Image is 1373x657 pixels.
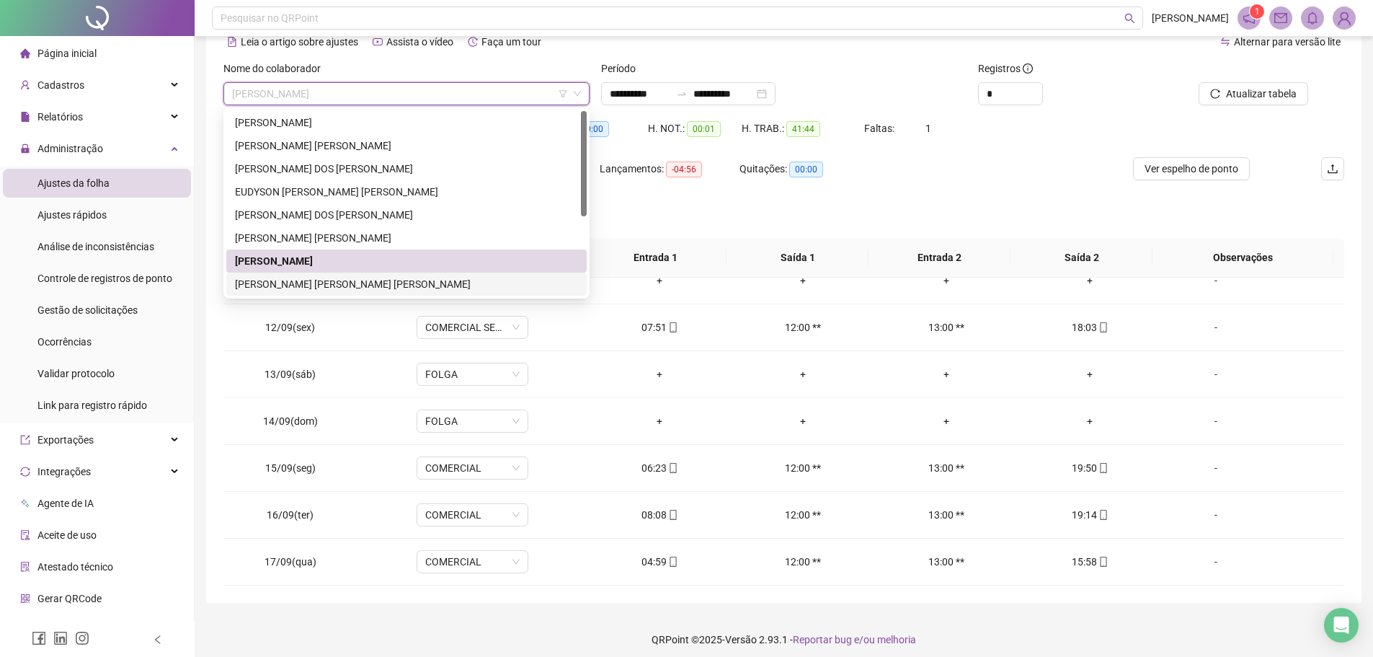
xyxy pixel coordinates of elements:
span: sync [20,467,30,477]
span: Assista o vídeo [386,36,453,48]
span: file-text [227,37,237,47]
span: Ocorrências [37,336,92,348]
div: 04:59 [600,554,720,570]
div: LUIZ DAVID DA SILVA SOUZA [226,273,587,296]
span: Controle de registros de ponto [37,273,172,284]
div: EDUARDO HENRIQUE DE FREITAS CORREA [226,134,587,157]
div: [PERSON_NAME] [PERSON_NAME] [235,138,578,154]
span: Validar protocolo [37,368,115,379]
div: [PERSON_NAME] [PERSON_NAME] [235,230,578,246]
div: + [600,413,720,429]
span: 1 [925,123,931,134]
span: COMERCIAL [425,457,520,479]
span: instagram [75,631,89,645]
span: to [676,88,688,100]
span: Atualizar tabela [1226,86,1297,102]
div: - [1173,366,1258,382]
span: filter [559,89,567,98]
div: 18:03 [1030,319,1150,335]
div: - [1173,554,1258,570]
span: Relatórios [37,111,83,123]
span: swap [1220,37,1230,47]
div: EUDYSON [PERSON_NAME] [PERSON_NAME] [235,184,578,200]
div: H. TRAB.: [742,120,864,137]
span: Link para registro rápido [37,400,147,411]
div: 07:51 [600,319,720,335]
div: + [887,413,1007,429]
span: Administração [37,143,103,154]
span: 13/09(sáb) [265,369,316,380]
div: - [1173,273,1258,288]
span: mobile [1097,557,1108,567]
th: Saída 2 [1010,238,1152,278]
span: Cadastros [37,79,84,91]
span: file [20,112,30,122]
div: - [1173,319,1258,335]
span: history [468,37,478,47]
div: - [1173,413,1258,429]
span: Alternar para versão lite [1234,36,1341,48]
span: info-circle [1023,63,1033,74]
span: mobile [1097,322,1108,332]
div: + [887,366,1007,382]
div: 19:14 [1030,507,1150,523]
span: 00:00 [789,162,823,177]
span: Aceite de uso [37,529,97,541]
span: lock [20,144,30,154]
div: + [1030,273,1150,288]
span: search [1124,13,1135,24]
div: [PERSON_NAME] [235,253,578,269]
span: 00:01 [687,121,721,137]
span: 00:00 [575,121,609,137]
span: Leia o artigo sobre ajustes [241,36,358,48]
span: COMERCIAL SEXTA FEIRA [425,317,520,338]
div: EUDYSON FELICIANO DA SILVA SANTOS [226,180,587,203]
label: Período [601,61,645,76]
div: [PERSON_NAME] DOS [PERSON_NAME] [235,207,578,223]
span: Ajustes da folha [37,177,110,189]
span: LUCAS AYRES DA SILVA [232,83,581,105]
span: audit [20,530,30,540]
span: 15/09(seg) [265,462,316,474]
div: 19:50 [1030,460,1150,476]
span: 17/09(qua) [265,556,316,568]
span: youtube [373,37,383,47]
div: [PERSON_NAME] [PERSON_NAME] [PERSON_NAME] [235,276,578,292]
div: 08:08 [600,507,720,523]
div: + [743,273,863,288]
span: qrcode [20,594,30,604]
div: + [1030,366,1150,382]
span: COMERCIAL [425,551,520,573]
span: FOLGA [425,363,520,385]
span: export [20,435,30,445]
span: Gerar QRCode [37,593,102,604]
span: mobile [1097,510,1108,520]
span: Página inicial [37,48,97,59]
span: Ajustes rápidos [37,209,107,221]
label: Nome do colaborador [223,61,330,76]
div: EMERSON HENRIQUE DOS SANTOS [226,157,587,180]
span: Agente de IA [37,498,94,509]
span: reload [1210,89,1220,99]
span: home [20,48,30,58]
div: + [600,366,720,382]
div: Quitações: [739,161,879,177]
span: mobile [667,510,678,520]
span: COMERCIAL [425,504,520,526]
span: mobile [1097,463,1108,473]
th: Observações [1152,238,1333,278]
span: Análise de inconsistências [37,241,154,252]
div: - [1173,460,1258,476]
span: mobile [667,557,678,567]
div: - [1173,507,1258,523]
span: Faltas: [864,123,897,134]
span: mail [1274,12,1287,25]
div: + [1030,413,1150,429]
span: 16/09(ter) [267,509,314,521]
span: Gestão de solicitações [37,304,138,316]
span: upload [1327,163,1338,175]
span: facebook [32,631,46,645]
div: HE 3: [554,120,648,137]
div: Open Intercom Messenger [1324,608,1359,643]
span: Ver espelho de ponto [1145,161,1238,177]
